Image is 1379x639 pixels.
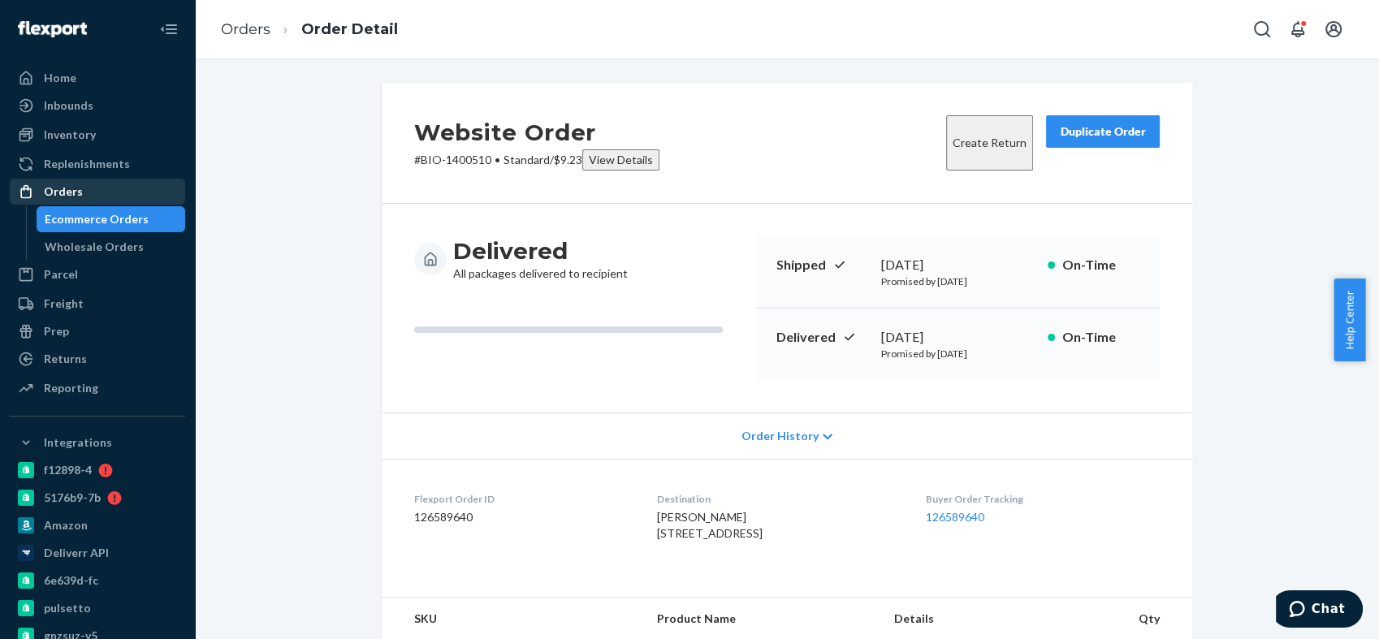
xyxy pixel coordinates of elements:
[1282,13,1314,45] button: Open notifications
[1061,256,1140,274] p: On-Time
[208,6,411,54] ol: breadcrumbs
[301,20,398,38] a: Order Detail
[1061,328,1140,347] p: On-Time
[926,510,984,524] a: 126589640
[44,490,101,506] div: 5176b9-7b
[946,115,1033,171] button: Create Return
[44,351,87,367] div: Returns
[10,65,185,91] a: Home
[44,266,78,283] div: Parcel
[44,462,92,478] div: f12898-4
[414,509,631,525] dd: 126589640
[657,492,899,506] dt: Destination
[44,97,93,114] div: Inbounds
[504,153,550,166] span: Standard
[414,115,659,149] h2: Website Order
[10,375,185,401] a: Reporting
[44,517,88,533] div: Amazon
[10,318,185,344] a: Prep
[37,206,186,232] a: Ecommerce Orders
[10,595,185,621] a: pulsetto
[44,434,112,451] div: Integrations
[44,323,69,339] div: Prep
[10,122,185,148] a: Inventory
[18,21,87,37] img: Flexport logo
[44,572,98,589] div: 6e639d-fc
[44,545,109,561] div: Deliverr API
[10,151,185,177] a: Replenishments
[10,457,185,483] a: f12898-4
[10,568,185,594] a: 6e639d-fc
[10,179,185,205] a: Orders
[44,600,91,616] div: pulsetto
[881,274,1035,288] p: Promised by [DATE]
[741,428,819,444] span: Order History
[221,20,270,38] a: Orders
[881,347,1035,361] p: Promised by [DATE]
[495,153,500,166] span: •
[44,183,83,200] div: Orders
[44,127,96,143] div: Inventory
[1046,115,1160,148] button: Duplicate Order
[45,211,149,227] div: Ecommerce Orders
[776,256,868,274] p: Shipped
[10,512,185,538] a: Amazon
[1246,13,1278,45] button: Open Search Box
[1334,278,1365,361] button: Help Center
[582,149,659,171] button: View Details
[44,156,130,172] div: Replenishments
[1060,123,1146,140] div: Duplicate Order
[10,346,185,372] a: Returns
[881,256,1035,274] div: [DATE]
[414,492,631,506] dt: Flexport Order ID
[44,70,76,86] div: Home
[44,380,98,396] div: Reporting
[414,149,659,171] p: # BIO-1400510 / $9.23
[10,540,185,566] a: Deliverr API
[1276,590,1363,631] iframe: Opens a widget where you can chat to one of our agents
[776,328,868,347] p: Delivered
[10,430,185,456] button: Integrations
[926,492,1160,506] dt: Buyer Order Tracking
[453,236,628,282] div: All packages delivered to recipient
[44,296,84,312] div: Freight
[153,13,185,45] button: Close Navigation
[10,261,185,287] a: Parcel
[45,239,144,255] div: Wholesale Orders
[37,234,186,260] a: Wholesale Orders
[589,152,653,168] div: View Details
[10,291,185,317] a: Freight
[1317,13,1350,45] button: Open account menu
[10,93,185,119] a: Inbounds
[881,328,1035,347] div: [DATE]
[453,236,628,266] h3: Delivered
[657,510,763,540] span: [PERSON_NAME] [STREET_ADDRESS]
[10,485,185,511] a: 5176b9-7b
